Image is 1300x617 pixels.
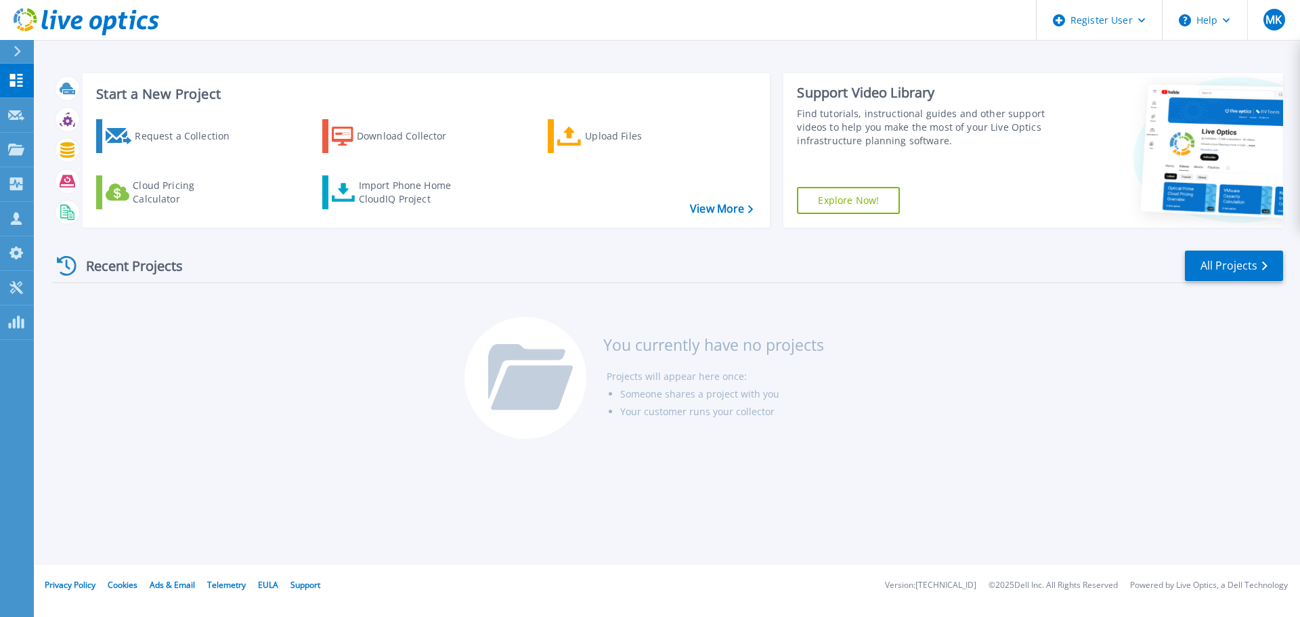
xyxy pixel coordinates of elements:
[603,337,824,352] h3: You currently have no projects
[620,403,824,421] li: Your customer runs your collector
[585,123,693,150] div: Upload Files
[797,107,1052,148] div: Find tutorials, instructional guides and other support videos to help you make the most of your L...
[96,87,753,102] h3: Start a New Project
[96,175,247,209] a: Cloud Pricing Calculator
[989,581,1118,590] li: © 2025 Dell Inc. All Rights Reserved
[797,187,900,214] a: Explore Now!
[690,203,753,215] a: View More
[258,579,278,591] a: EULA
[548,119,699,153] a: Upload Files
[290,579,320,591] a: Support
[108,579,137,591] a: Cookies
[52,249,201,282] div: Recent Projects
[1265,14,1282,25] span: MK
[45,579,95,591] a: Privacy Policy
[96,119,247,153] a: Request a Collection
[607,368,824,385] li: Projects will appear here once:
[150,579,195,591] a: Ads & Email
[1185,251,1283,281] a: All Projects
[885,581,976,590] li: Version: [TECHNICAL_ID]
[797,84,1052,102] div: Support Video Library
[357,123,465,150] div: Download Collector
[133,179,241,206] div: Cloud Pricing Calculator
[322,119,473,153] a: Download Collector
[207,579,246,591] a: Telemetry
[135,123,243,150] div: Request a Collection
[620,385,824,403] li: Someone shares a project with you
[359,179,464,206] div: Import Phone Home CloudIQ Project
[1130,581,1288,590] li: Powered by Live Optics, a Dell Technology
